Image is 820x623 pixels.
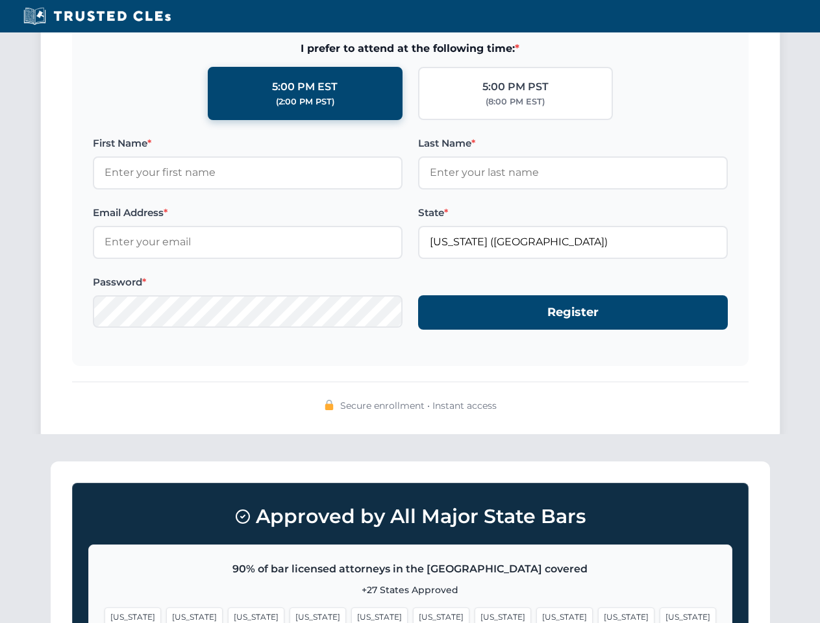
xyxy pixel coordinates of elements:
[93,205,403,221] label: Email Address
[418,226,728,258] input: Florida (FL)
[19,6,175,26] img: Trusted CLEs
[272,79,338,95] div: 5:00 PM EST
[486,95,545,108] div: (8:00 PM EST)
[93,40,728,57] span: I prefer to attend at the following time:
[93,226,403,258] input: Enter your email
[418,136,728,151] label: Last Name
[418,156,728,189] input: Enter your last name
[93,275,403,290] label: Password
[105,583,716,597] p: +27 States Approved
[276,95,334,108] div: (2:00 PM PST)
[105,561,716,578] p: 90% of bar licensed attorneys in the [GEOGRAPHIC_DATA] covered
[88,499,732,534] h3: Approved by All Major State Bars
[482,79,549,95] div: 5:00 PM PST
[340,398,497,413] span: Secure enrollment • Instant access
[324,400,334,410] img: 🔒
[93,156,403,189] input: Enter your first name
[418,295,728,330] button: Register
[418,205,728,221] label: State
[93,136,403,151] label: First Name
